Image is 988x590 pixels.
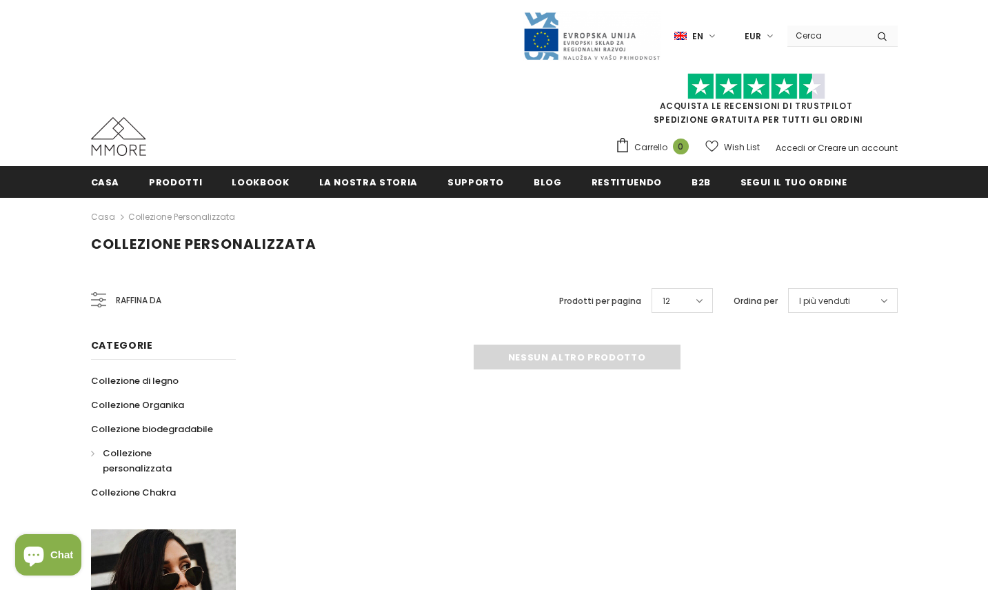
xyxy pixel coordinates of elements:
span: Blog [534,176,562,189]
a: Creare un account [818,142,898,154]
a: Wish List [705,135,760,159]
span: Collezione biodegradabile [91,423,213,436]
span: Lookbook [232,176,289,189]
span: or [807,142,816,154]
span: SPEDIZIONE GRATUITA PER TUTTI GLI ORDINI [615,79,898,125]
span: Casa [91,176,120,189]
span: Prodotti [149,176,202,189]
label: Prodotti per pagina [559,294,641,308]
a: Collezione Organika [91,393,184,417]
a: B2B [692,166,711,197]
span: en [692,30,703,43]
span: B2B [692,176,711,189]
label: Ordina per [734,294,778,308]
a: Prodotti [149,166,202,197]
span: Categorie [91,338,153,352]
input: Search Site [787,26,867,45]
a: La nostra storia [319,166,418,197]
img: Fidati di Pilot Stars [687,73,825,100]
img: i-lang-1.png [674,30,687,42]
span: Collezione di legno [91,374,179,387]
span: Collezione Organika [91,398,184,411]
span: Collezione personalizzata [91,234,316,254]
a: Casa [91,209,115,225]
span: Carrello [634,141,667,154]
a: Blog [534,166,562,197]
a: Accedi [776,142,805,154]
span: I più venduti [799,294,850,308]
a: Collezione biodegradabile [91,417,213,441]
span: Wish List [724,141,760,154]
a: supporto [447,166,504,197]
a: Carrello 0 [615,137,696,158]
span: Collezione personalizzata [103,447,172,475]
span: EUR [745,30,761,43]
inbox-online-store-chat: Shopify online store chat [11,534,85,579]
span: La nostra storia [319,176,418,189]
span: Segui il tuo ordine [740,176,847,189]
span: 0 [673,139,689,154]
span: Restituendo [592,176,662,189]
a: Collezione Chakra [91,480,176,505]
a: Collezione personalizzata [91,441,221,480]
img: Javni Razpis [523,11,661,61]
span: Collezione Chakra [91,486,176,499]
a: Javni Razpis [523,30,661,41]
a: Segui il tuo ordine [740,166,847,197]
a: Lookbook [232,166,289,197]
span: 12 [663,294,670,308]
span: supporto [447,176,504,189]
img: Casi MMORE [91,117,146,156]
span: Raffina da [116,293,161,308]
a: Collezione personalizzata [128,211,235,223]
a: Acquista le recensioni di TrustPilot [660,100,853,112]
a: Collezione di legno [91,369,179,393]
a: Restituendo [592,166,662,197]
a: Casa [91,166,120,197]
